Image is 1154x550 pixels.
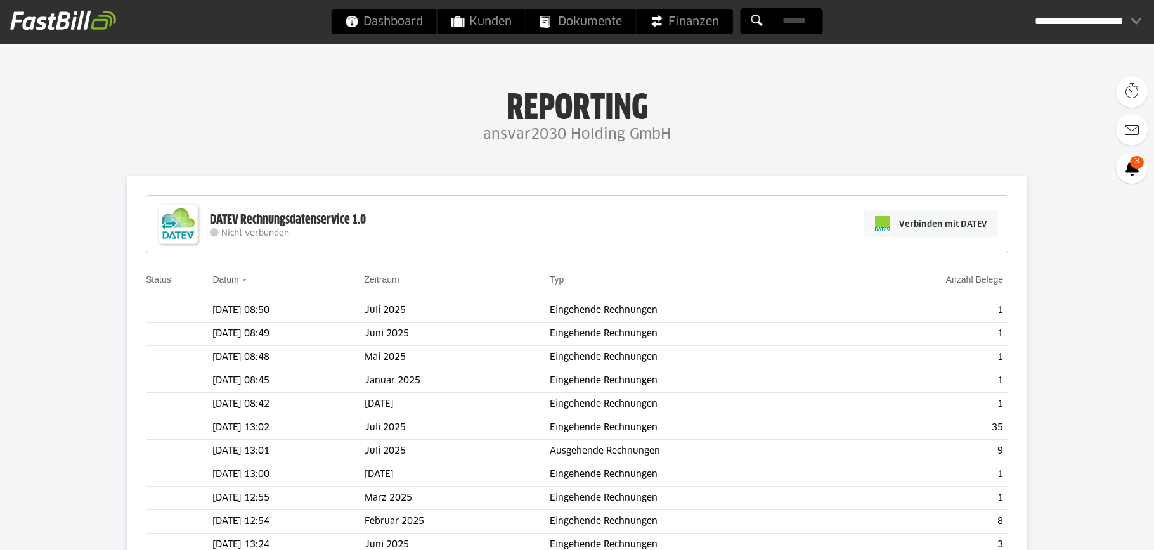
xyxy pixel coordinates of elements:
h1: Reporting [127,89,1027,122]
span: Verbinden mit DATEV [899,217,987,230]
td: Eingehende Rechnungen [550,487,843,510]
td: [DATE] 13:01 [212,440,364,463]
img: pi-datev-logo-farbig-24.svg [875,216,890,231]
td: [DATE] 08:45 [212,369,364,393]
td: Februar 2025 [365,510,550,534]
img: sort_desc.gif [242,279,250,281]
a: Finanzen [637,9,733,34]
td: Juli 2025 [365,299,550,323]
td: 1 [843,299,1008,323]
span: Dashboard [346,9,423,34]
span: Kunden [451,9,512,34]
td: Eingehende Rechnungen [550,369,843,393]
td: 1 [843,369,1008,393]
td: März 2025 [365,487,550,510]
a: Kunden [438,9,526,34]
a: Dashboard [332,9,437,34]
a: Typ [550,274,564,285]
img: fastbill_logo_white.png [10,10,116,30]
td: [DATE] 12:54 [212,510,364,534]
td: [DATE] [365,463,550,487]
td: Ausgehende Rechnungen [550,440,843,463]
span: Dokumente [540,9,622,34]
td: 8 [843,510,1008,534]
td: 9 [843,440,1008,463]
td: [DATE] 08:48 [212,346,364,369]
td: Eingehende Rechnungen [550,510,843,534]
td: 1 [843,463,1008,487]
div: DATEV Rechnungsdatenservice 1.0 [210,212,366,228]
a: 3 [1116,152,1148,184]
span: Nicht verbunden [221,229,289,238]
td: [DATE] 13:00 [212,463,364,487]
span: 3 [1130,156,1144,169]
a: Verbinden mit DATEV [864,210,998,237]
td: 1 [843,346,1008,369]
a: Zeitraum [365,274,399,285]
iframe: Öffnet ein Widget, in dem Sie weitere Informationen finden [1055,512,1141,544]
td: [DATE] 08:49 [212,323,364,346]
td: 1 [843,393,1008,416]
a: Anzahl Belege [946,274,1003,285]
img: DATEV-Datenservice Logo [153,199,204,250]
a: Status [146,274,171,285]
td: [DATE] 08:50 [212,299,364,323]
td: Mai 2025 [365,346,550,369]
td: Eingehende Rechnungen [550,299,843,323]
td: Eingehende Rechnungen [550,393,843,416]
td: Juni 2025 [365,323,550,346]
td: [DATE] 08:42 [212,393,364,416]
td: Eingehende Rechnungen [550,463,843,487]
td: Juli 2025 [365,440,550,463]
span: Finanzen [651,9,719,34]
td: [DATE] 12:55 [212,487,364,510]
td: Eingehende Rechnungen [550,346,843,369]
a: Dokumente [526,9,636,34]
td: 35 [843,416,1008,440]
a: Datum [212,274,238,285]
td: Juli 2025 [365,416,550,440]
td: [DATE] 13:02 [212,416,364,440]
td: Eingehende Rechnungen [550,416,843,440]
td: Eingehende Rechnungen [550,323,843,346]
td: 1 [843,487,1008,510]
td: 1 [843,323,1008,346]
td: Januar 2025 [365,369,550,393]
td: [DATE] [365,393,550,416]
